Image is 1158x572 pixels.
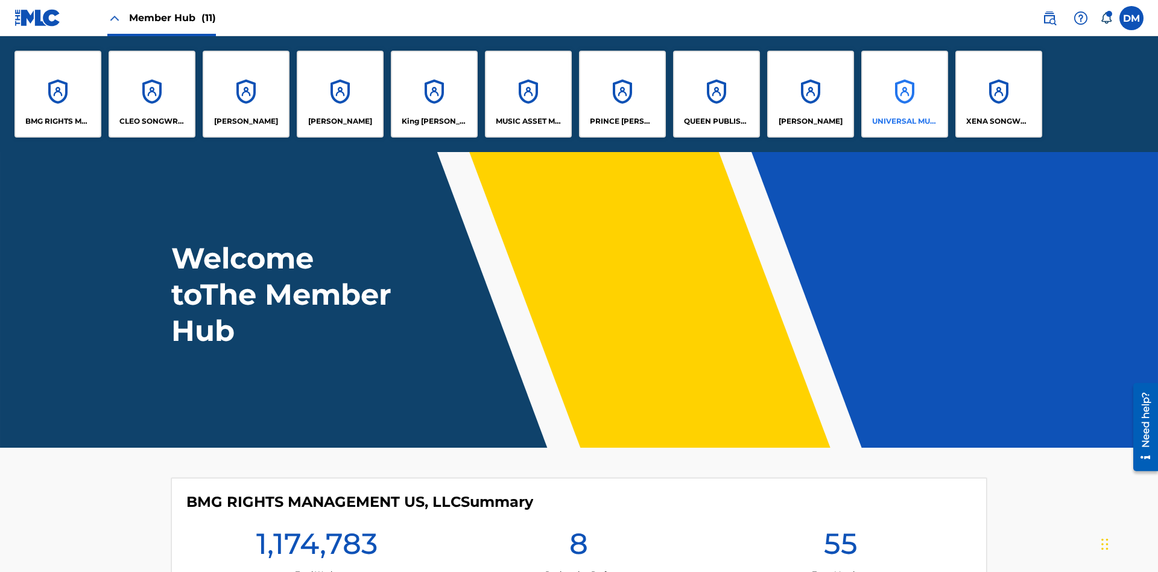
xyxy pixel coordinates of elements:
p: ELVIS COSTELLO [214,116,278,127]
div: Help [1069,6,1093,30]
h1: 8 [569,526,588,569]
h1: Welcome to The Member Hub [171,240,397,349]
a: AccountsMUSIC ASSET MANAGEMENT (MAM) [485,51,572,138]
h4: BMG RIGHTS MANAGEMENT US, LLC [186,493,533,511]
p: King McTesterson [402,116,467,127]
a: Public Search [1037,6,1061,30]
img: help [1074,11,1088,25]
iframe: Resource Center [1124,378,1158,477]
p: MUSIC ASSET MANAGEMENT (MAM) [496,116,562,127]
iframe: Chat Widget [1098,514,1158,572]
img: MLC Logo [14,9,61,27]
a: AccountsUNIVERSAL MUSIC PUB GROUP [861,51,948,138]
p: RONALD MCTESTERSON [779,116,843,127]
a: AccountsXENA SONGWRITER [955,51,1042,138]
p: PRINCE MCTESTERSON [590,116,656,127]
div: Drag [1101,526,1109,562]
p: XENA SONGWRITER [966,116,1032,127]
div: User Menu [1119,6,1144,30]
h1: 55 [824,526,858,569]
div: Notifications [1100,12,1112,24]
a: Accounts[PERSON_NAME] [767,51,854,138]
a: AccountsPRINCE [PERSON_NAME] [579,51,666,138]
span: Member Hub [129,11,216,25]
img: Close [107,11,122,25]
a: Accounts[PERSON_NAME] [203,51,289,138]
span: (11) [201,12,216,24]
a: AccountsBMG RIGHTS MANAGEMENT US, LLC [14,51,101,138]
img: search [1042,11,1057,25]
h1: 1,174,783 [256,526,378,569]
a: AccountsKing [PERSON_NAME] [391,51,478,138]
a: AccountsQUEEN PUBLISHA [673,51,760,138]
p: QUEEN PUBLISHA [684,116,750,127]
a: Accounts[PERSON_NAME] [297,51,384,138]
a: AccountsCLEO SONGWRITER [109,51,195,138]
p: CLEO SONGWRITER [119,116,185,127]
p: BMG RIGHTS MANAGEMENT US, LLC [25,116,91,127]
p: UNIVERSAL MUSIC PUB GROUP [872,116,938,127]
p: EYAMA MCSINGER [308,116,372,127]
